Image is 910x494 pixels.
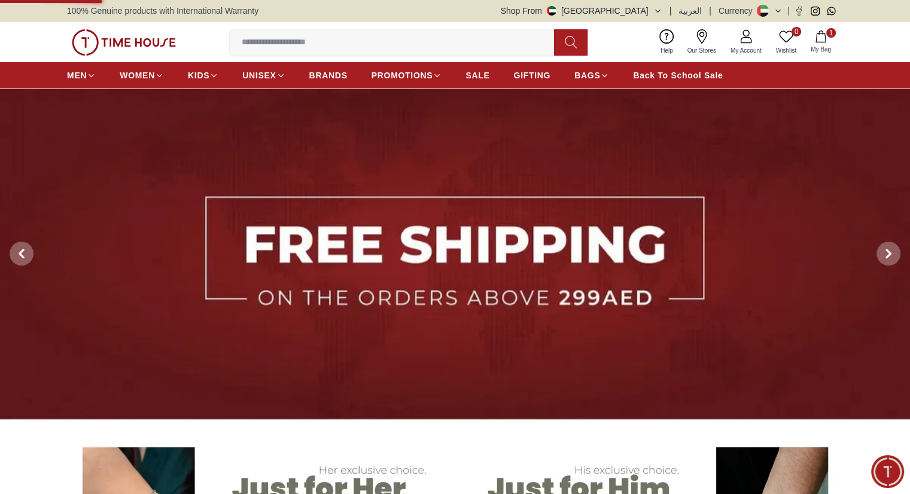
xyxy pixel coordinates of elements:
[465,65,489,86] a: SALE
[633,65,723,86] a: Back To School Sale
[669,5,672,17] span: |
[120,69,155,81] span: WOMEN
[871,455,904,488] div: Chat Widget
[547,6,556,16] img: United Arab Emirates
[242,69,276,81] span: UNISEX
[67,65,96,86] a: MEN
[67,69,87,81] span: MEN
[656,46,678,55] span: Help
[372,69,433,81] span: PROMOTIONS
[633,69,723,81] span: Back To School Sale
[309,65,348,86] a: BRANDS
[9,9,33,33] em: Back
[372,65,442,86] a: PROMOTIONS
[37,11,57,31] img: Profile picture of Time House Support
[726,46,766,55] span: My Account
[804,28,838,56] button: 1My Bag
[653,27,680,57] a: Help
[120,65,164,86] a: WOMEN
[719,5,757,17] div: Currency
[769,27,804,57] a: 0Wishlist
[12,183,236,196] div: Time House Support
[309,69,348,81] span: BRANDS
[20,208,179,263] span: Hey there! Need help finding the perfect watch? I'm here if you have any questions or need a quic...
[795,7,804,16] a: Facebook
[771,46,801,55] span: Wishlist
[678,5,702,17] button: العربية
[513,69,550,81] span: GIFTING
[683,46,721,55] span: Our Stores
[806,45,836,54] span: My Bag
[160,258,190,266] span: 02:34 PM
[72,29,176,56] img: ...
[574,65,609,86] a: BAGS
[188,65,218,86] a: KIDS
[792,27,801,36] span: 0
[827,7,836,16] a: Whatsapp
[501,5,662,17] button: Shop From[GEOGRAPHIC_DATA]
[826,28,836,38] span: 1
[68,206,80,218] em: Blush
[709,5,711,17] span: |
[3,283,236,343] textarea: We are here to help you
[787,5,790,17] span: |
[465,69,489,81] span: SALE
[188,69,209,81] span: KIDS
[67,5,258,17] span: 100% Genuine products with International Warranty
[242,65,285,86] a: UNISEX
[574,69,600,81] span: BAGS
[513,65,550,86] a: GIFTING
[63,16,200,27] div: Time House Support
[811,7,820,16] a: Instagram
[680,27,723,57] a: Our Stores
